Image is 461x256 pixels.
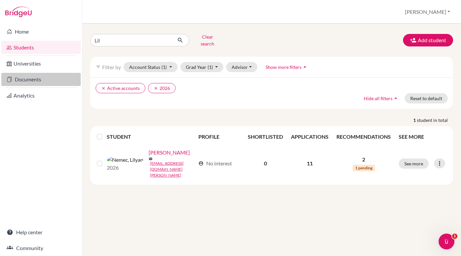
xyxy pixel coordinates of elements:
td: 11 [287,145,332,182]
span: (1) [208,64,213,70]
button: Show more filtersarrow_drop_up [260,62,314,72]
th: APPLICATIONS [287,129,332,145]
a: Documents [1,73,81,86]
i: clear [101,86,106,91]
th: SHORTLISTED [244,129,287,145]
span: account_circle [198,161,204,166]
span: 1 [452,234,457,239]
span: 1 pending [353,165,375,171]
button: Clear search [189,32,226,49]
span: Show more filters [266,64,302,70]
strong: 1 [413,117,417,124]
a: Universities [1,57,81,70]
input: Find student by name... [90,34,172,46]
button: clearActive accounts [96,83,145,93]
button: clear2026 [148,83,176,93]
button: Account Status(1) [124,62,178,72]
p: 2026 [107,164,143,172]
a: Home [1,25,81,38]
button: Grad Year(1) [180,62,224,72]
iframe: Intercom live chat [439,234,454,249]
span: Filter by [102,64,121,70]
span: mail [149,157,153,161]
td: 0 [244,145,287,182]
a: [PERSON_NAME] [149,149,190,156]
img: Nemec, Lilyan [107,156,143,164]
button: See more [399,158,429,169]
span: Hide all filters [364,96,392,101]
span: (1) [161,64,167,70]
a: Analytics [1,89,81,102]
button: Reset to default [405,93,448,103]
i: filter_list [96,64,101,70]
button: Add student [403,34,453,46]
a: Students [1,41,81,54]
a: Help center [1,226,81,239]
div: No interest [198,159,232,167]
th: SEE MORE [395,129,450,145]
i: arrow_drop_up [392,95,399,101]
a: [EMAIL_ADDRESS][DOMAIN_NAME][PERSON_NAME] [150,160,195,178]
button: Hide all filtersarrow_drop_up [358,93,405,103]
img: Bridge-U [5,7,32,17]
th: PROFILE [194,129,244,145]
a: Community [1,242,81,255]
p: 2 [336,156,391,163]
i: clear [154,86,158,91]
button: Advisor [226,62,257,72]
th: STUDENT [107,129,194,145]
i: arrow_drop_up [302,64,308,70]
button: [PERSON_NAME] [402,6,453,18]
th: RECOMMENDATIONS [332,129,395,145]
span: student in total [417,117,453,124]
